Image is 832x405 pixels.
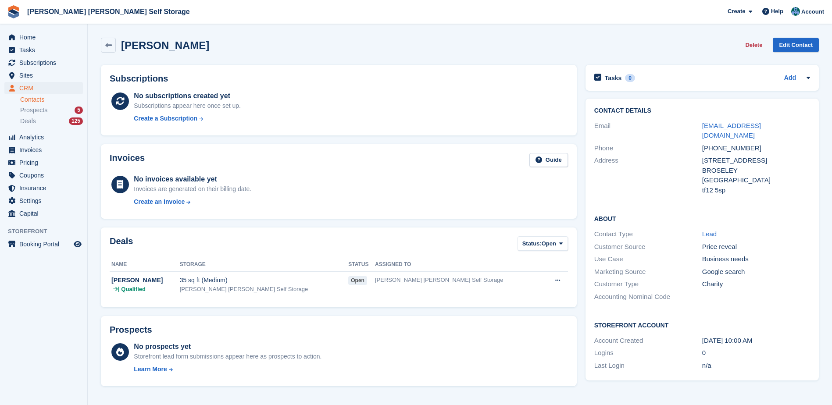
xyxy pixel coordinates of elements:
a: menu [4,144,83,156]
div: 125 [69,117,83,125]
span: Invoices [19,144,72,156]
div: Price reveal [702,242,810,252]
a: menu [4,57,83,69]
a: Guide [529,153,568,167]
span: Storefront [8,227,87,236]
div: Account Created [594,336,702,346]
span: Booking Portal [19,238,72,250]
span: | [118,285,119,294]
div: Accounting Nominal Code [594,292,702,302]
a: menu [4,82,83,94]
span: Tasks [19,44,72,56]
a: menu [4,207,83,220]
span: Insurance [19,182,72,194]
div: Create a Subscription [134,114,197,123]
div: Use Case [594,254,702,264]
a: menu [4,44,83,56]
span: Settings [19,195,72,207]
a: menu [4,156,83,169]
div: 5 [75,107,83,114]
img: stora-icon-8386f47178a22dfd0bd8f6a31ec36ba5ce8667c1dd55bd0f319d3a0aa187defe.svg [7,5,20,18]
a: menu [4,182,83,194]
div: Marketing Source [594,267,702,277]
span: Pricing [19,156,72,169]
div: 0 [625,74,635,82]
th: Status [348,258,375,272]
div: [PERSON_NAME] [PERSON_NAME] Self Storage [180,285,349,294]
div: Address [594,156,702,195]
div: No invoices available yet [134,174,251,185]
span: open [348,276,367,285]
button: Delete [742,38,766,52]
span: Analytics [19,131,72,143]
span: Sites [19,69,72,82]
div: Logins [594,348,702,358]
th: Assigned to [375,258,544,272]
div: [DATE] 10:00 AM [702,336,810,346]
h2: Contact Details [594,107,810,114]
a: Add [784,73,796,83]
span: Account [801,7,824,16]
h2: Subscriptions [110,74,568,84]
a: Create a Subscription [134,114,241,123]
div: No subscriptions created yet [134,91,241,101]
a: Contacts [20,96,83,104]
div: 35 sq ft (Medium) [180,276,349,285]
div: [GEOGRAPHIC_DATA] [702,175,810,185]
span: Help [771,7,783,16]
a: menu [4,31,83,43]
span: Prospects [20,106,47,114]
div: n/a [702,361,810,371]
div: Business needs [702,254,810,264]
div: Create an Invoice [134,197,185,206]
a: Prospects 5 [20,106,83,115]
a: menu [4,238,83,250]
span: Capital [19,207,72,220]
a: Preview store [72,239,83,249]
a: Learn More [134,365,321,374]
div: [PERSON_NAME] [111,276,180,285]
button: Status: Open [518,236,568,251]
a: Deals 125 [20,117,83,126]
span: Status: [522,239,542,248]
div: Storefront lead form submissions appear here as prospects to action. [134,352,321,361]
h2: About [594,214,810,223]
a: [EMAIL_ADDRESS][DOMAIN_NAME] [702,122,761,139]
div: [PERSON_NAME] [PERSON_NAME] Self Storage [375,276,544,284]
div: Charity [702,279,810,289]
div: 0 [702,348,810,358]
div: Customer Type [594,279,702,289]
h2: Storefront Account [594,320,810,329]
div: Last Login [594,361,702,371]
div: Contact Type [594,229,702,239]
th: Storage [180,258,349,272]
span: Qualified [121,285,146,294]
h2: Tasks [605,74,622,82]
div: No prospects yet [134,341,321,352]
div: Phone [594,143,702,153]
span: CRM [19,82,72,94]
h2: Deals [110,236,133,252]
th: Name [110,258,180,272]
div: Invoices are generated on their billing date. [134,185,251,194]
a: Edit Contact [773,38,819,52]
div: [PHONE_NUMBER] [702,143,810,153]
span: Home [19,31,72,43]
div: [STREET_ADDRESS] [702,156,810,166]
h2: [PERSON_NAME] [121,39,209,51]
span: Coupons [19,169,72,181]
div: Email [594,121,702,141]
h2: Prospects [110,325,152,335]
div: Customer Source [594,242,702,252]
span: Deals [20,117,36,125]
span: Open [542,239,556,248]
a: Lead [702,230,717,238]
a: menu [4,195,83,207]
span: Create [728,7,745,16]
div: tf12 5sp [702,185,810,195]
a: menu [4,69,83,82]
h2: Invoices [110,153,145,167]
div: Google search [702,267,810,277]
a: [PERSON_NAME] [PERSON_NAME] Self Storage [24,4,193,19]
a: menu [4,169,83,181]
